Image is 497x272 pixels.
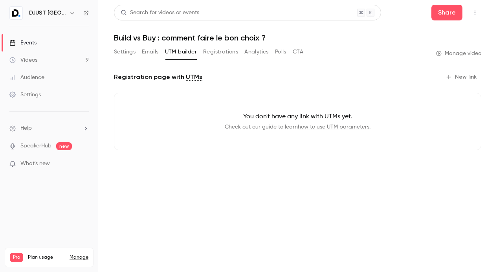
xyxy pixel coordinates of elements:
[9,56,37,64] div: Videos
[203,46,238,58] button: Registrations
[20,160,50,168] span: What's new
[9,74,44,81] div: Audience
[244,46,269,58] button: Analytics
[9,91,41,99] div: Settings
[70,254,88,261] a: Manage
[114,72,202,82] p: Registration page with
[114,46,136,58] button: Settings
[436,50,481,57] a: Manage video
[298,124,369,130] a: how to use UTM parameters
[9,124,89,132] li: help-dropdown-opener
[9,39,37,47] div: Events
[442,71,481,83] button: New link
[20,142,51,150] a: SpeakerHub
[165,46,197,58] button: UTM builder
[121,9,199,17] div: Search for videos or events
[293,46,303,58] button: CTA
[79,160,89,167] iframe: Noticeable Trigger
[127,112,468,121] p: You don't have any link with UTMs yet.
[114,33,481,42] h1: Build vs Buy : comment faire le bon choix ?
[142,46,158,58] button: Emails
[10,253,23,262] span: Pro
[275,46,286,58] button: Polls
[431,5,462,20] button: Share
[127,123,468,131] p: Check out our guide to learn .
[56,142,72,150] span: new
[10,7,22,19] img: DJUST France
[28,254,65,261] span: Plan usage
[20,124,32,132] span: Help
[29,9,66,17] h6: DJUST [GEOGRAPHIC_DATA]
[186,72,202,82] a: UTMs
